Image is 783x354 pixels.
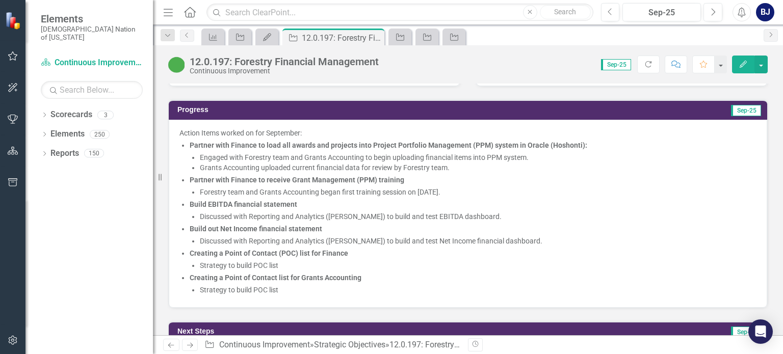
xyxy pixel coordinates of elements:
span: Search [554,8,576,16]
div: 3 [97,111,114,119]
li: Strategy to build POC list [200,285,756,295]
a: Continuous Improvement [41,57,143,69]
span: Sep-25 [601,59,631,70]
div: 12.0.197: Forestry Financial Management [389,340,539,349]
span: Elements [41,13,143,25]
a: Elements [50,128,85,140]
span: Sep-25 [731,326,761,338]
small: [DEMOGRAPHIC_DATA] Nation of [US_STATE] [41,25,143,42]
div: 12.0.197: Forestry Financial Management [302,32,382,44]
strong: Partner with Finance to receive Grant Management (PPM) training [190,176,404,184]
img: CI Action Plan Approved/In Progress [168,57,185,73]
div: 150 [84,149,104,158]
a: Continuous Improvement [219,340,310,349]
li: Grants Accounting uploaded current financial data for review by Forestry team. [200,162,756,173]
strong: Partner with Finance to load all awards and projects into Project Portfolio Management (PPM) syst... [190,141,587,149]
strong: Creating a Point of Contact (POC) list for Finance [190,249,348,257]
h3: Progress [177,106,469,114]
div: 12.0.197: Forestry Financial Management [190,56,379,67]
li: Forestry team and Grants Accounting began first training session on [DATE]. [200,187,756,197]
div: Open Intercom Messenger [748,319,773,344]
div: » » [204,339,460,351]
li: Discussed with Reporting and Analytics ([PERSON_NAME]) to build and test EBITDA dashboard. [200,211,756,222]
a: Scorecards [50,109,92,121]
div: 250 [90,130,110,139]
strong: Creating a Point of Contact list for Grants Accounting [190,274,361,282]
strong: Build EBITDA financial statement [190,200,297,208]
button: Sep-25 [622,3,701,21]
li: Discussed with Reporting and Analytics ([PERSON_NAME]) to build and test Net Income financial das... [200,236,756,246]
input: Search Below... [41,81,143,99]
div: Sep-25 [626,7,697,19]
button: Search [540,5,591,19]
li: Strategy to build POC list [200,260,756,270]
div: Continuous Improvement [190,67,379,75]
h3: Next Steps [177,328,494,335]
a: Reports [50,148,79,159]
input: Search ClearPoint... [206,4,593,21]
li: Engaged with Forestry team and Grants Accounting to begin uploading financial items into PPM system. [200,152,756,162]
button: BJ [756,3,774,21]
a: Strategic Objectives [314,340,385,349]
strong: Build out Net Income financial statement [190,225,322,233]
p: Action Items worked on for September: [179,128,756,138]
img: ClearPoint Strategy [5,12,23,30]
span: Sep-25 [731,105,761,116]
